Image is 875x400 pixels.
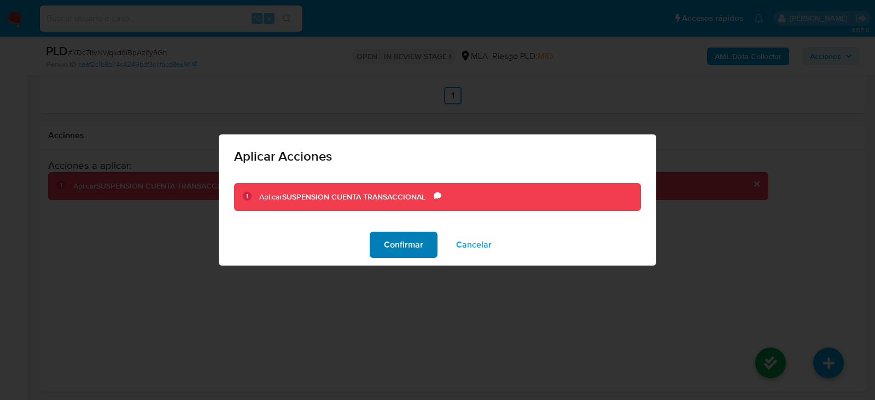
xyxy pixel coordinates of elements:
[456,233,492,257] span: Cancelar
[370,232,437,258] button: Confirmar
[234,150,641,163] span: Aplicar Acciones
[384,233,423,257] span: Confirmar
[282,191,425,202] b: SUSPENSION CUENTA TRANSACCIONAL
[442,232,506,258] button: Cancelar
[259,192,434,203] div: Aplicar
